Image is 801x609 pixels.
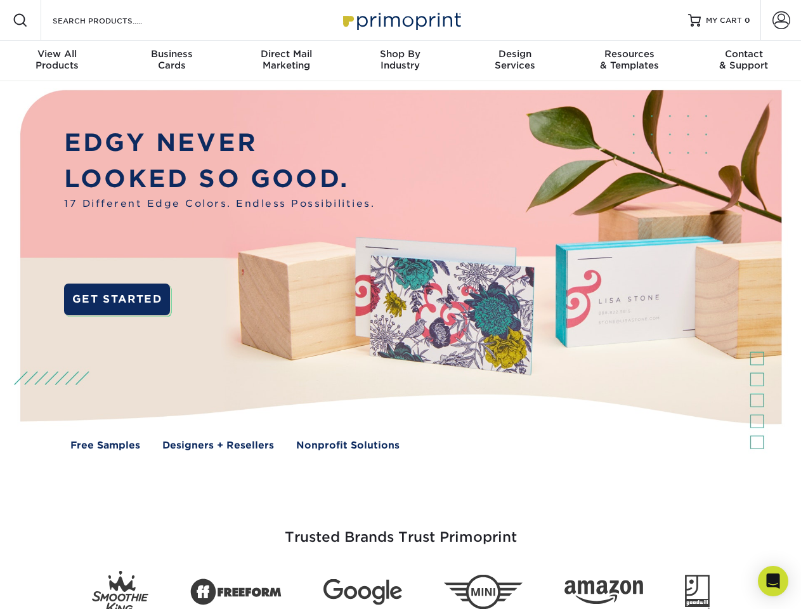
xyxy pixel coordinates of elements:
span: 0 [745,16,750,25]
a: BusinessCards [114,41,228,81]
div: Open Intercom Messenger [758,566,788,596]
a: Resources& Templates [572,41,686,81]
a: Free Samples [70,438,140,453]
a: DesignServices [458,41,572,81]
a: Shop ByIndustry [343,41,457,81]
div: & Templates [572,48,686,71]
div: Marketing [229,48,343,71]
span: 17 Different Edge Colors. Endless Possibilities. [64,197,375,211]
span: Design [458,48,572,60]
span: MY CART [706,15,742,26]
p: EDGY NEVER [64,125,375,161]
span: Direct Mail [229,48,343,60]
div: Industry [343,48,457,71]
img: Primoprint [337,6,464,34]
a: Designers + Resellers [162,438,274,453]
p: LOOKED SO GOOD. [64,161,375,197]
img: Amazon [564,580,643,605]
div: & Support [687,48,801,71]
a: Direct MailMarketing [229,41,343,81]
span: Contact [687,48,801,60]
h3: Trusted Brands Trust Primoprint [30,499,772,561]
span: Resources [572,48,686,60]
span: Business [114,48,228,60]
iframe: Google Customer Reviews [3,570,108,605]
input: SEARCH PRODUCTS..... [51,13,175,28]
span: Shop By [343,48,457,60]
a: Nonprofit Solutions [296,438,400,453]
img: Goodwill [685,575,710,609]
a: Contact& Support [687,41,801,81]
a: GET STARTED [64,284,170,315]
div: Services [458,48,572,71]
div: Cards [114,48,228,71]
img: Google [323,579,402,605]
